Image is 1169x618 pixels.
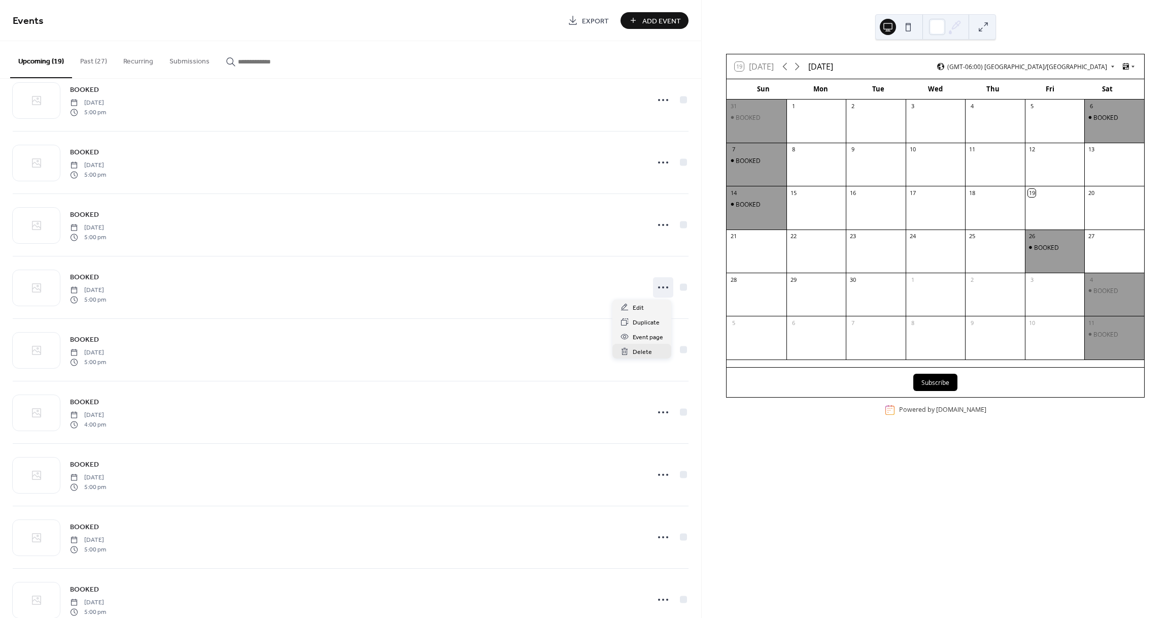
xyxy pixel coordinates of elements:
[633,332,663,343] span: Event page
[70,460,99,470] span: BOOKED
[1087,233,1095,240] div: 27
[909,146,916,153] div: 10
[70,396,99,408] a: BOOKED
[909,233,916,240] div: 24
[70,233,106,242] span: 5:00 pm
[642,16,681,26] span: Add Event
[621,12,689,29] a: Add Event
[1028,103,1036,110] div: 5
[1087,146,1095,153] div: 13
[968,146,976,153] div: 11
[792,79,849,100] div: Mon
[730,146,737,153] div: 7
[849,233,856,240] div: 23
[789,319,797,327] div: 6
[727,156,786,165] div: BOOKED
[968,276,976,283] div: 2
[70,459,99,470] a: BOOKED
[1087,319,1095,327] div: 11
[1028,146,1036,153] div: 12
[70,521,99,533] a: BOOKED
[70,482,106,492] span: 5:00 pm
[936,406,986,414] a: [DOMAIN_NAME]
[730,103,737,110] div: 31
[10,41,72,78] button: Upcoming (19)
[70,170,106,179] span: 5:00 pm
[964,79,1021,100] div: Thu
[70,598,106,607] span: [DATE]
[70,286,106,295] span: [DATE]
[727,200,786,209] div: BOOKED
[70,584,99,595] span: BOOKED
[789,233,797,240] div: 22
[70,420,106,429] span: 4:00 pm
[70,271,99,283] a: BOOKED
[70,99,106,108] span: [DATE]
[1084,286,1144,295] div: BOOKED
[70,223,106,233] span: [DATE]
[968,319,976,327] div: 9
[1079,79,1136,100] div: Sat
[70,272,99,283] span: BOOKED
[582,16,609,26] span: Export
[70,348,106,357] span: [DATE]
[909,276,916,283] div: 1
[849,146,856,153] div: 9
[70,147,99,158] span: BOOKED
[70,397,99,408] span: BOOKED
[1021,79,1079,100] div: Fri
[968,189,976,197] div: 18
[730,276,737,283] div: 28
[70,161,106,170] span: [DATE]
[1084,113,1144,122] div: BOOKED
[909,189,916,197] div: 17
[13,11,44,31] span: Events
[1028,319,1036,327] div: 10
[1087,189,1095,197] div: 20
[1025,243,1085,252] div: BOOKED
[70,545,106,554] span: 5:00 pm
[730,319,737,327] div: 5
[72,41,115,77] button: Past (27)
[115,41,161,77] button: Recurring
[899,406,986,414] div: Powered by
[849,79,907,100] div: Tue
[789,276,797,283] div: 29
[909,103,916,110] div: 3
[70,108,106,117] span: 5:00 pm
[735,79,792,100] div: Sun
[70,607,106,616] span: 5:00 pm
[70,411,106,420] span: [DATE]
[968,103,976,110] div: 4
[70,295,106,304] span: 5:00 pm
[789,103,797,110] div: 1
[1093,286,1118,295] div: BOOKED
[909,319,916,327] div: 8
[849,276,856,283] div: 30
[968,233,976,240] div: 25
[70,522,99,533] span: BOOKED
[560,12,616,29] a: Export
[70,357,106,367] span: 5:00 pm
[70,210,99,220] span: BOOKED
[849,319,856,327] div: 7
[736,113,761,122] div: BOOKED
[907,79,964,100] div: Wed
[70,85,99,95] span: BOOKED
[1093,113,1118,122] div: BOOKED
[70,536,106,545] span: [DATE]
[789,146,797,153] div: 8
[1084,330,1144,339] div: BOOKED
[633,317,660,328] span: Duplicate
[736,156,761,165] div: BOOKED
[730,233,737,240] div: 21
[849,103,856,110] div: 2
[70,209,99,220] a: BOOKED
[849,189,856,197] div: 16
[70,583,99,595] a: BOOKED
[70,335,99,345] span: BOOKED
[789,189,797,197] div: 15
[1028,276,1036,283] div: 3
[70,473,106,482] span: [DATE]
[161,41,218,77] button: Submissions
